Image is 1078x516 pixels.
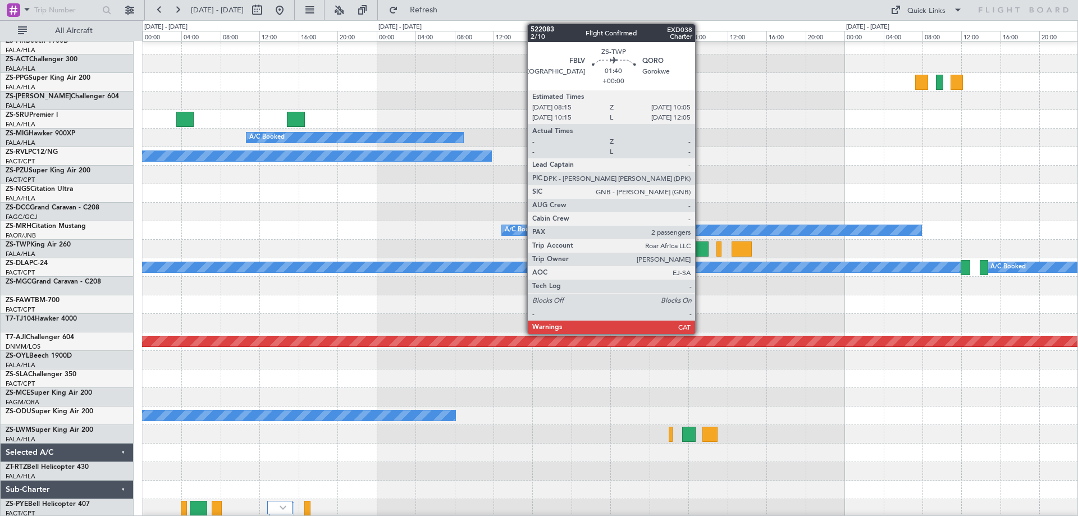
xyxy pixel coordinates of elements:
[6,130,75,137] a: ZS-MIGHawker 900XP
[505,222,540,239] div: A/C Booked
[6,278,101,285] a: ZS-MGCGrand Caravan - C208
[6,361,35,369] a: FALA/HLA
[6,83,35,92] a: FALA/HLA
[6,167,29,174] span: ZS-PZU
[249,129,285,146] div: A/C Booked
[766,31,805,41] div: 16:00
[961,31,1000,41] div: 12:00
[29,27,118,35] span: All Aircraft
[6,501,90,508] a: ZS-PYEBell Helicopter 407
[6,398,39,407] a: FAGM/QRA
[337,31,376,41] div: 20:00
[144,22,188,32] div: [DATE] - [DATE]
[6,186,30,193] span: ZS-NGS
[400,6,447,14] span: Refresh
[280,505,286,510] img: arrow-gray.svg
[6,334,26,341] span: T7-AJI
[6,353,29,359] span: ZS-OYL
[650,31,688,41] div: 04:00
[259,31,298,41] div: 12:00
[494,31,532,41] div: 12:00
[6,120,35,129] a: FALA/HLA
[6,93,119,100] a: ZS-[PERSON_NAME]Challenger 604
[572,31,610,41] div: 20:00
[6,231,36,240] a: FAOR/JNB
[6,278,31,285] span: ZS-MGC
[6,353,72,359] a: ZS-OYLBeech 1900D
[6,93,71,100] span: ZS-[PERSON_NAME]
[415,31,454,41] div: 04:00
[6,297,60,304] a: ZS-FAWTBM-700
[6,223,86,230] a: ZS-MRHCitation Mustang
[6,305,35,314] a: FACT/CPT
[12,22,122,40] button: All Aircraft
[6,464,89,471] a: ZT-RTZBell Helicopter 430
[6,102,35,110] a: FALA/HLA
[6,260,48,267] a: ZS-DLAPC-24
[6,149,28,156] span: ZS-RVL
[6,334,74,341] a: T7-AJIChallenger 604
[6,46,35,54] a: FALA/HLA
[6,186,73,193] a: ZS-NGSCitation Ultra
[6,268,35,277] a: FACT/CPT
[6,408,93,415] a: ZS-ODUSuper King Air 200
[6,380,35,388] a: FACT/CPT
[6,427,31,433] span: ZS-LWM
[6,65,35,73] a: FALA/HLA
[6,316,35,322] span: T7-TJ104
[6,149,58,156] a: ZS-RVLPC12/NG
[6,501,28,508] span: ZS-PYE
[6,167,90,174] a: ZS-PZUSuper King Air 200
[6,260,29,267] span: ZS-DLA
[6,56,29,63] span: ZS-ACT
[191,5,244,15] span: [DATE] - [DATE]
[6,390,92,396] a: ZS-MCESuper King Air 200
[6,112,58,118] a: ZS-SRUPremier I
[6,223,31,230] span: ZS-MRH
[1039,31,1078,41] div: 20:00
[6,157,35,166] a: FACT/CPT
[990,259,1026,276] div: A/C Booked
[34,2,99,19] input: Trip Number
[6,194,35,203] a: FALA/HLA
[884,31,922,41] div: 04:00
[299,31,337,41] div: 16:00
[6,213,37,221] a: FAGC/GCJ
[922,31,961,41] div: 08:00
[6,371,28,378] span: ZS-SLA
[6,241,30,248] span: ZS-TWP
[688,31,727,41] div: 08:00
[6,139,35,147] a: FALA/HLA
[6,176,35,184] a: FACT/CPT
[6,241,71,248] a: ZS-TWPKing Air 260
[846,22,889,32] div: [DATE] - [DATE]
[6,408,31,415] span: ZS-ODU
[532,31,571,41] div: 16:00
[612,22,655,32] div: [DATE] - [DATE]
[6,316,77,322] a: T7-TJ104Hawker 4000
[6,472,35,481] a: FALA/HLA
[6,250,35,258] a: FALA/HLA
[143,31,181,41] div: 00:00
[6,297,31,304] span: ZS-FAW
[383,1,451,19] button: Refresh
[728,31,766,41] div: 12:00
[1001,31,1039,41] div: 16:00
[6,343,40,351] a: DNMM/LOS
[6,130,29,137] span: ZS-MIG
[6,435,35,444] a: FALA/HLA
[6,371,76,378] a: ZS-SLAChallenger 350
[6,75,29,81] span: ZS-PPG
[6,112,29,118] span: ZS-SRU
[6,204,30,211] span: ZS-DCC
[6,56,77,63] a: ZS-ACTChallenger 300
[181,31,220,41] div: 04:00
[6,427,93,433] a: ZS-LWMSuper King Air 200
[6,204,99,211] a: ZS-DCCGrand Caravan - C208
[6,390,30,396] span: ZS-MCE
[907,6,945,17] div: Quick Links
[806,31,844,41] div: 20:00
[377,31,415,41] div: 00:00
[885,1,968,19] button: Quick Links
[610,31,649,41] div: 00:00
